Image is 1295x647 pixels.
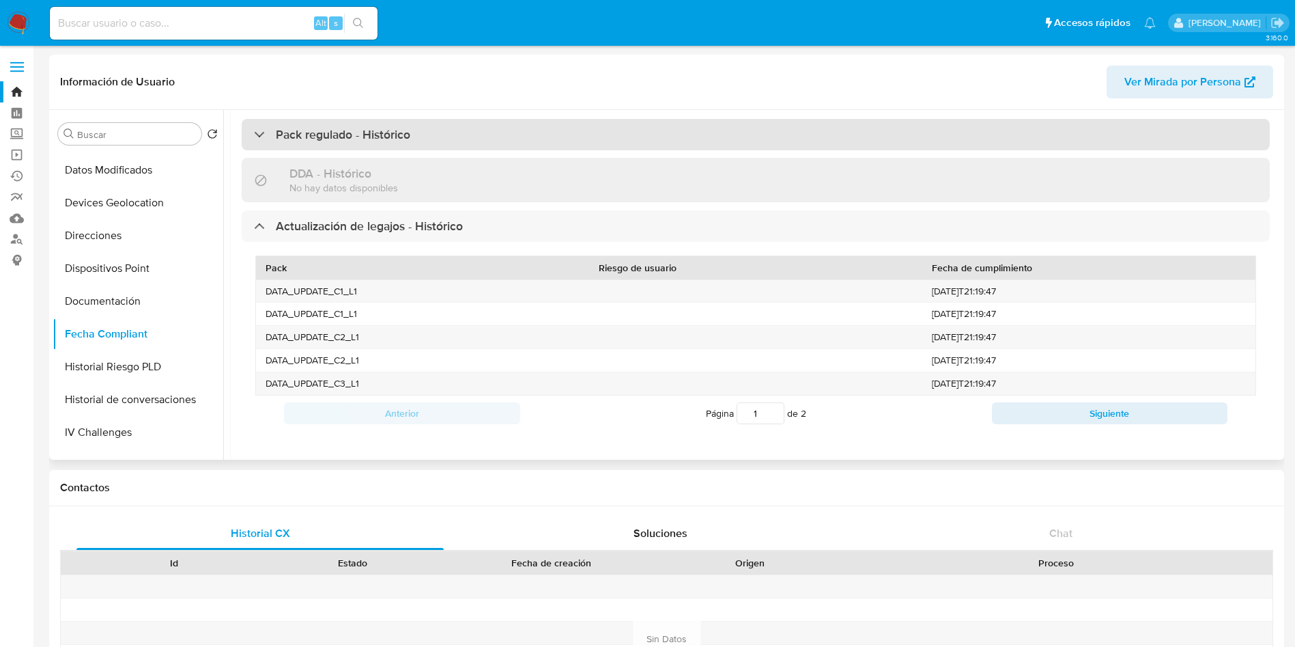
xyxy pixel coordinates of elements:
[849,556,1263,570] div: Proceso
[634,525,687,541] span: Soluciones
[60,481,1273,495] h1: Contactos
[231,525,290,541] span: Historial CX
[273,556,433,570] div: Estado
[1054,16,1130,30] span: Accesos rápidos
[50,14,378,32] input: Buscar usuario o caso...
[53,154,223,187] button: Datos Modificados
[53,252,223,285] button: Dispositivos Point
[53,383,223,416] button: Historial de conversaciones
[77,128,196,141] input: Buscar
[53,285,223,318] button: Documentación
[63,128,74,139] button: Buscar
[53,318,223,350] button: Fecha Compliant
[670,556,830,570] div: Origen
[1189,16,1266,29] p: david.marinmartinez@mercadolibre.com.co
[1049,525,1072,541] span: Chat
[53,350,223,383] button: Historial Riesgo PLD
[1107,66,1273,98] button: Ver Mirada por Persona
[60,75,175,89] h1: Información de Usuario
[94,556,254,570] div: Id
[1144,17,1156,29] a: Notificaciones
[344,14,372,33] button: search-icon
[207,128,218,143] button: Volver al orden por defecto
[452,556,651,570] div: Fecha de creación
[1270,16,1285,30] a: Salir
[315,16,326,29] span: Alt
[334,16,338,29] span: s
[53,416,223,449] button: IV Challenges
[53,449,223,482] button: Información de accesos
[53,219,223,252] button: Direcciones
[53,187,223,219] button: Devices Geolocation
[1124,66,1241,98] span: Ver Mirada por Persona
